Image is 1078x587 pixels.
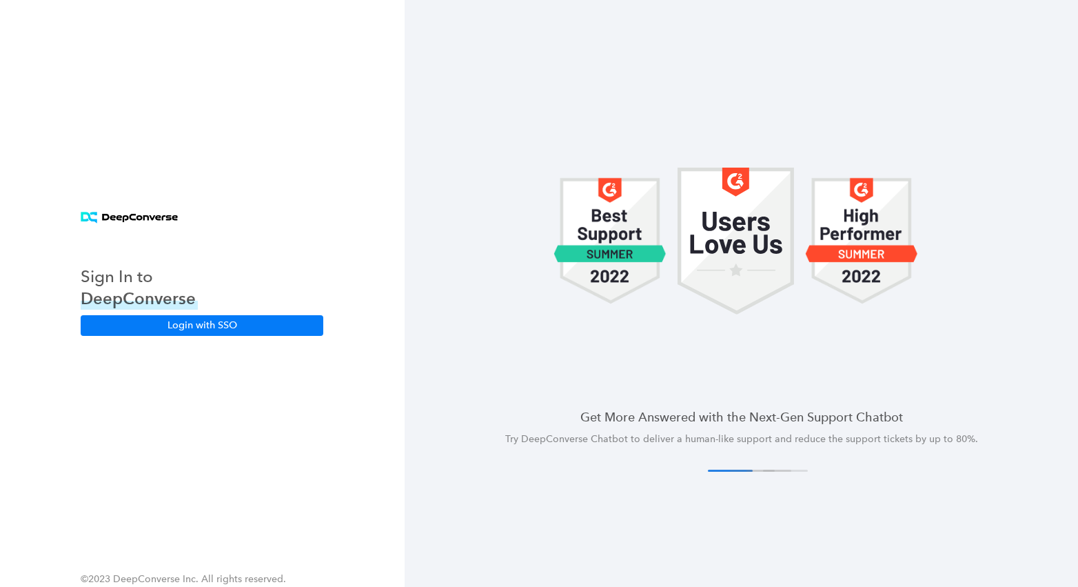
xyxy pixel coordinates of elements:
span: Try DeepConverse Chatbot to deliver a human-like support and reduce the support tickets by up to ... [505,433,978,445]
h3: DeepConverse [81,288,198,310]
h4: Get More Answered with the Next-Gen Support Chatbot [438,408,1046,426]
img: carousel 1 [678,168,794,315]
img: carousel 1 [553,168,667,315]
button: 2 [730,470,775,472]
h3: Sign In to [81,266,198,288]
button: Login with SSO [81,315,323,336]
button: 4 [763,470,808,472]
span: ©2023 DeepConverse Inc. All rights reserved. [81,573,286,585]
button: 3 [746,470,791,472]
button: 1 [708,470,753,472]
img: carousel 1 [805,168,918,315]
img: horizontal logo [81,212,178,223]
